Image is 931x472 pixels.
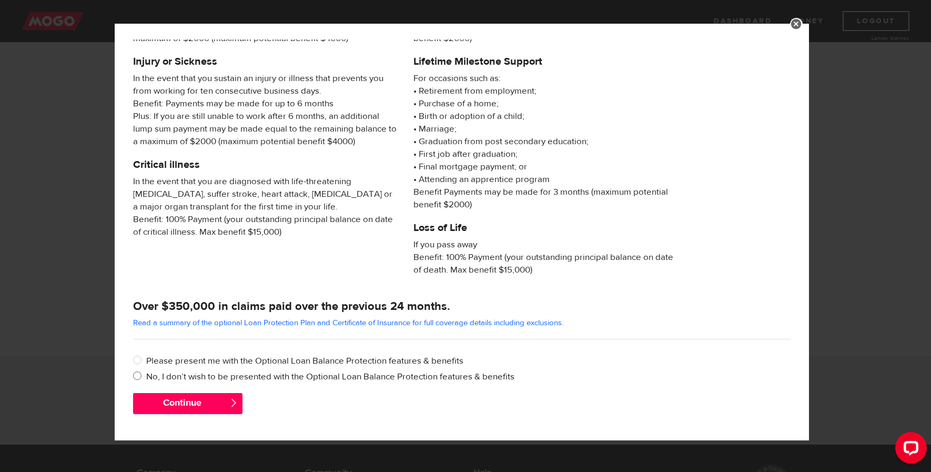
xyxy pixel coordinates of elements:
input: Please present me with the Optional Loan Balance Protection features & benefits [133,355,146,368]
span:  [229,398,238,407]
span: If you pass away Benefit: 100% Payment (your outstanding principal balance on date of death. Max ... [413,238,678,276]
h5: Lifetime Milestone Support [413,55,678,68]
input: No, I don’t wish to be presented with the Optional Loan Balance Protection features & benefits [133,370,146,384]
span: In the event that you sustain an injury or illness that prevents you from working for ten consecu... [133,72,398,148]
h4: Over $350,000 in claims paid over the previous 24 months. [133,299,791,314]
span: In the event that you are diagnosed with life-threatening [MEDICAL_DATA], suffer stroke, heart at... [133,175,398,238]
iframe: LiveChat chat widget [887,428,931,472]
span: For occasions such as: [413,72,678,85]
h5: Injury or Sickness [133,55,398,68]
button: Continue [133,393,242,414]
h5: Critical illness [133,158,398,171]
a: Read a summary of the optional Loan Protection Plan and Certificate of Insurance for full coverag... [133,318,563,328]
h5: Loss of Life [413,222,678,234]
p: • Retirement from employment; • Purchase of a home; • Birth or adoption of a child; • Marriage; •... [413,72,678,211]
label: No, I don’t wish to be presented with the Optional Loan Balance Protection features & benefits [146,370,791,383]
label: Please present me with the Optional Loan Balance Protection features & benefits [146,355,791,367]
